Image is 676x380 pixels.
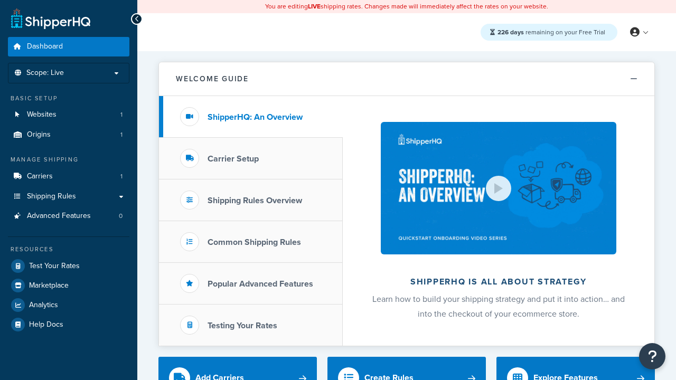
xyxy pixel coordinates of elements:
[208,154,259,164] h3: Carrier Setup
[8,276,129,295] a: Marketplace
[8,94,129,103] div: Basic Setup
[208,112,303,122] h3: ShipperHQ: An Overview
[208,321,277,330] h3: Testing Your Rates
[26,69,64,78] span: Scope: Live
[159,62,654,96] button: Welcome Guide
[8,37,129,56] a: Dashboard
[27,192,76,201] span: Shipping Rules
[120,172,123,181] span: 1
[120,110,123,119] span: 1
[119,212,123,221] span: 0
[8,167,129,186] li: Carriers
[8,105,129,125] a: Websites1
[8,315,129,334] a: Help Docs
[27,172,53,181] span: Carriers
[8,125,129,145] li: Origins
[8,155,129,164] div: Manage Shipping
[208,279,313,289] h3: Popular Advanced Features
[29,320,63,329] span: Help Docs
[372,293,625,320] span: Learn how to build your shipping strategy and put it into action… and into the checkout of your e...
[639,343,665,369] button: Open Resource Center
[27,130,51,139] span: Origins
[208,237,301,247] h3: Common Shipping Rules
[8,105,129,125] li: Websites
[497,27,524,37] strong: 226 days
[8,296,129,315] a: Analytics
[8,206,129,226] a: Advanced Features0
[8,125,129,145] a: Origins1
[27,110,57,119] span: Websites
[29,301,58,310] span: Analytics
[208,196,302,205] h3: Shipping Rules Overview
[371,277,626,287] h2: ShipperHQ is all about strategy
[176,75,249,83] h2: Welcome Guide
[27,212,91,221] span: Advanced Features
[8,187,129,206] a: Shipping Rules
[497,27,605,37] span: remaining on your Free Trial
[8,206,129,226] li: Advanced Features
[8,167,129,186] a: Carriers1
[29,281,69,290] span: Marketplace
[120,130,123,139] span: 1
[381,122,616,254] img: ShipperHQ is all about strategy
[8,245,129,254] div: Resources
[308,2,321,11] b: LIVE
[27,42,63,51] span: Dashboard
[8,256,129,275] a: Test Your Rates
[29,262,80,271] span: Test Your Rates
